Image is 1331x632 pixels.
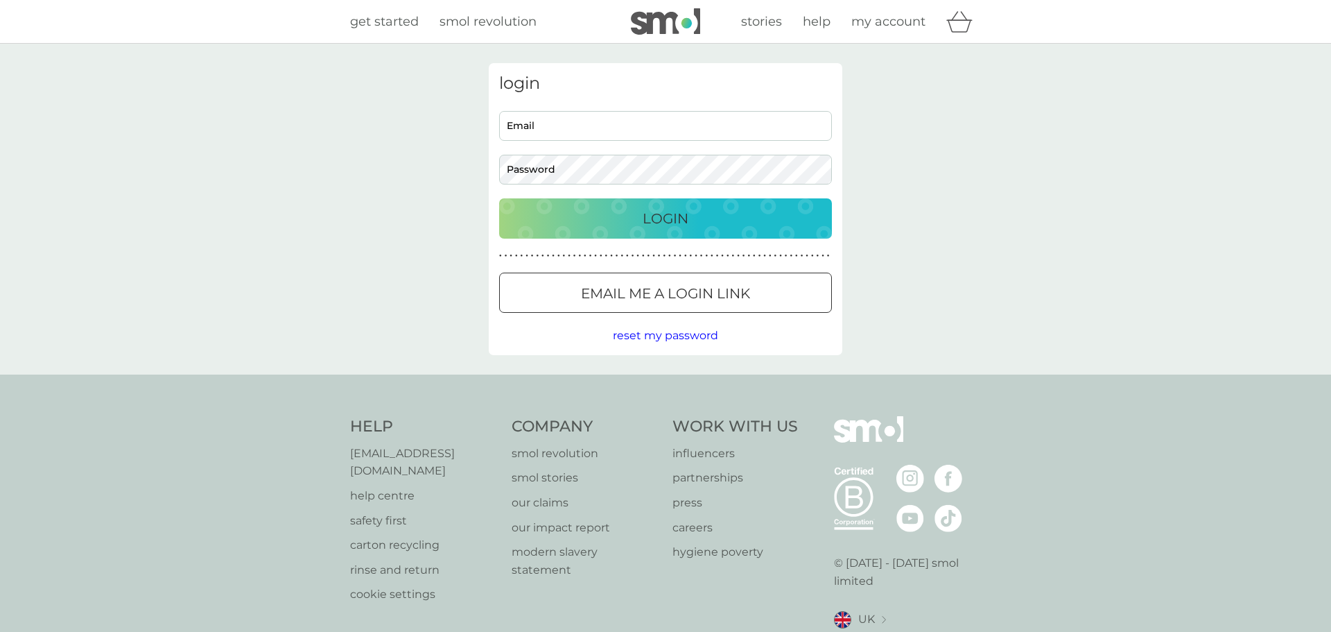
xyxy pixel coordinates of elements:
[547,253,550,259] p: ●
[679,253,681,259] p: ●
[716,253,719,259] p: ●
[785,253,788,259] p: ●
[695,253,697,259] p: ●
[674,253,677,259] p: ●
[350,536,498,554] a: carton recycling
[732,253,735,259] p: ●
[806,253,808,259] p: ●
[589,253,592,259] p: ●
[573,253,576,259] p: ●
[946,8,981,35] div: basket
[512,445,659,463] a: smol revolution
[531,253,534,259] p: ●
[705,253,708,259] p: ●
[753,253,756,259] p: ●
[557,253,560,259] p: ●
[636,253,639,259] p: ●
[851,12,925,32] a: my account
[584,253,586,259] p: ●
[896,504,924,532] img: visit the smol Youtube page
[672,543,798,561] a: hygiene poverty
[350,445,498,480] a: [EMAIL_ADDRESS][DOMAIN_NAME]
[631,8,700,35] img: smol
[763,253,766,259] p: ●
[613,329,718,342] span: reset my password
[350,586,498,604] a: cookie settings
[672,416,798,438] h4: Work With Us
[620,253,623,259] p: ●
[690,253,693,259] p: ●
[541,253,544,259] p: ●
[668,253,671,259] p: ●
[658,253,661,259] p: ●
[672,494,798,512] a: press
[834,611,851,629] img: UK flag
[350,14,419,29] span: get started
[742,253,745,259] p: ●
[525,253,528,259] p: ●
[643,207,688,230] p: Login
[741,14,782,29] span: stories
[594,253,597,259] p: ●
[499,273,832,313] button: Email me a login link
[552,253,555,259] p: ●
[672,445,798,463] a: influencers
[774,253,777,259] p: ●
[505,253,507,259] p: ●
[632,253,634,259] p: ●
[350,12,419,32] a: get started
[817,253,819,259] p: ●
[663,253,665,259] p: ●
[350,512,498,530] p: safety first
[647,253,650,259] p: ●
[858,610,875,629] span: UK
[672,469,798,487] a: partnerships
[499,253,502,259] p: ●
[440,14,537,29] span: smol revolution
[779,253,782,259] p: ●
[350,487,498,505] a: help centre
[499,198,832,239] button: Login
[568,253,571,259] p: ●
[512,469,659,487] p: smol stories
[616,253,618,259] p: ●
[350,561,498,579] a: rinse and return
[652,253,655,259] p: ●
[790,253,792,259] p: ●
[811,253,814,259] p: ●
[610,253,613,259] p: ●
[350,416,498,438] h4: Help
[536,253,539,259] p: ●
[803,14,830,29] span: help
[737,253,740,259] p: ●
[581,282,750,305] p: Email me a login link
[510,253,512,259] p: ●
[834,554,982,590] p: © [DATE] - [DATE] smol limited
[727,253,729,259] p: ●
[521,253,523,259] p: ●
[512,543,659,579] a: modern slavery statement
[882,616,886,624] img: select a new location
[672,519,798,537] a: careers
[801,253,803,259] p: ●
[578,253,581,259] p: ●
[512,494,659,512] a: our claims
[512,519,659,537] a: our impact report
[642,253,645,259] p: ●
[934,504,962,532] img: visit the smol Tiktok page
[711,253,713,259] p: ●
[499,74,832,94] h3: login
[747,253,750,259] p: ●
[440,12,537,32] a: smol revolution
